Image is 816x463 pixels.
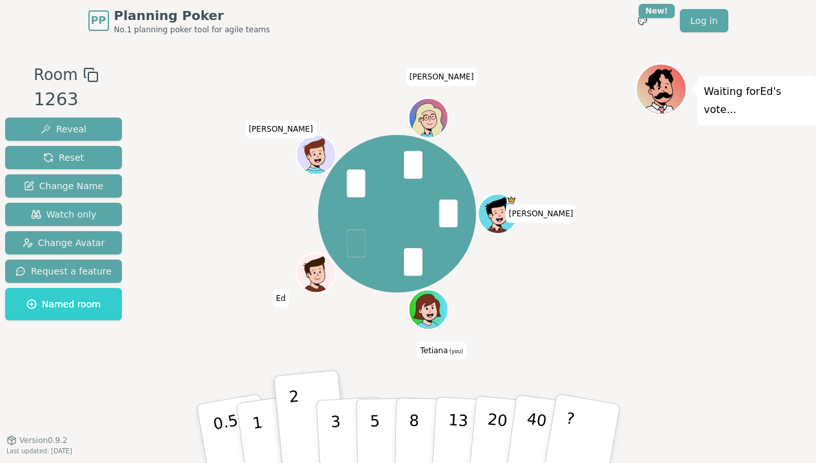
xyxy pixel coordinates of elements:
button: Named room [5,288,122,320]
span: Room [34,63,77,87]
p: 2 [288,387,304,458]
p: Waiting for Ed 's vote... [704,83,810,119]
span: PP [91,13,106,28]
span: Click to change your name [273,289,289,307]
span: Reveal [41,123,86,136]
button: Version0.9.2 [6,435,68,446]
span: Change Avatar [23,236,105,249]
button: Request a feature [5,260,122,283]
button: Change Name [5,174,122,198]
button: Reveal [5,118,122,141]
div: New! [639,4,675,18]
span: Click to change your name [245,120,316,138]
button: Change Avatar [5,231,122,254]
button: Watch only [5,203,122,226]
div: 1263 [34,87,98,113]
span: Click to change your name [417,342,466,360]
span: (you) [448,349,463,355]
button: Reset [5,146,122,169]
a: PPPlanning PokerNo.1 planning poker tool for agile teams [88,6,270,35]
button: New! [631,9,654,32]
span: Click to change your name [406,68,477,86]
span: Request a feature [15,265,112,278]
span: Click to change your name [506,205,577,223]
span: Last updated: [DATE] [6,448,72,455]
button: Click to change your avatar [410,291,447,328]
a: Log in [680,9,728,32]
span: No.1 planning poker tool for agile teams [114,25,270,35]
span: Watch only [31,208,97,221]
span: Anna is the host [506,195,516,205]
span: Reset [43,151,84,164]
span: Named room [26,298,101,311]
span: Change Name [24,180,103,192]
span: Version 0.9.2 [19,435,68,446]
span: Planning Poker [114,6,270,25]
